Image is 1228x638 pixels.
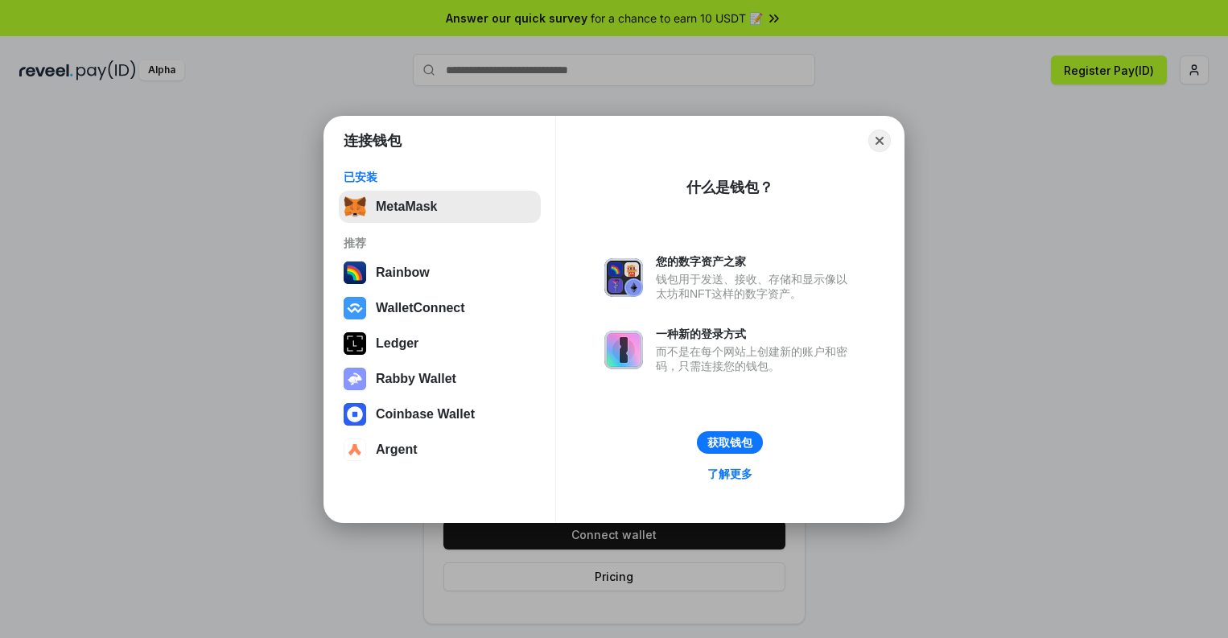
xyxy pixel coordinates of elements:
img: svg+xml,%3Csvg%20width%3D%2228%22%20height%3D%2228%22%20viewBox%3D%220%200%2028%2028%22%20fill%3D... [344,438,366,461]
div: 而不是在每个网站上创建新的账户和密码，只需连接您的钱包。 [656,344,855,373]
img: svg+xml,%3Csvg%20xmlns%3D%22http%3A%2F%2Fwww.w3.org%2F2000%2Fsvg%22%20fill%3D%22none%22%20viewBox... [604,331,643,369]
h1: 连接钱包 [344,131,402,150]
div: 一种新的登录方式 [656,327,855,341]
button: Argent [339,434,541,466]
div: 什么是钱包？ [686,178,773,197]
div: 了解更多 [707,467,752,481]
div: 获取钱包 [707,435,752,450]
div: Argent [376,442,418,457]
div: Rainbow [376,265,430,280]
img: svg+xml,%3Csvg%20width%3D%22120%22%20height%3D%22120%22%20viewBox%3D%220%200%20120%20120%22%20fil... [344,261,366,284]
div: Rabby Wallet [376,372,456,386]
button: Coinbase Wallet [339,398,541,430]
img: svg+xml,%3Csvg%20xmlns%3D%22http%3A%2F%2Fwww.w3.org%2F2000%2Fsvg%22%20fill%3D%22none%22%20viewBox... [344,368,366,390]
div: Ledger [376,336,418,351]
img: svg+xml,%3Csvg%20xmlns%3D%22http%3A%2F%2Fwww.w3.org%2F2000%2Fsvg%22%20width%3D%2228%22%20height%3... [344,332,366,355]
button: Ledger [339,327,541,360]
div: 钱包用于发送、接收、存储和显示像以太坊和NFT这样的数字资产。 [656,272,855,301]
img: svg+xml,%3Csvg%20xmlns%3D%22http%3A%2F%2Fwww.w3.org%2F2000%2Fsvg%22%20fill%3D%22none%22%20viewBox... [604,258,643,297]
a: 了解更多 [698,463,762,484]
div: Coinbase Wallet [376,407,475,422]
div: 已安装 [344,170,536,184]
button: Rainbow [339,257,541,289]
button: Close [868,130,891,152]
button: 获取钱包 [697,431,763,454]
button: WalletConnect [339,292,541,324]
button: Rabby Wallet [339,363,541,395]
div: 推荐 [344,236,536,250]
button: MetaMask [339,191,541,223]
img: svg+xml,%3Csvg%20fill%3D%22none%22%20height%3D%2233%22%20viewBox%3D%220%200%2035%2033%22%20width%... [344,196,366,218]
div: MetaMask [376,200,437,214]
div: WalletConnect [376,301,465,315]
img: svg+xml,%3Csvg%20width%3D%2228%22%20height%3D%2228%22%20viewBox%3D%220%200%2028%2028%22%20fill%3D... [344,403,366,426]
img: svg+xml,%3Csvg%20width%3D%2228%22%20height%3D%2228%22%20viewBox%3D%220%200%2028%2028%22%20fill%3D... [344,297,366,319]
div: 您的数字资产之家 [656,254,855,269]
